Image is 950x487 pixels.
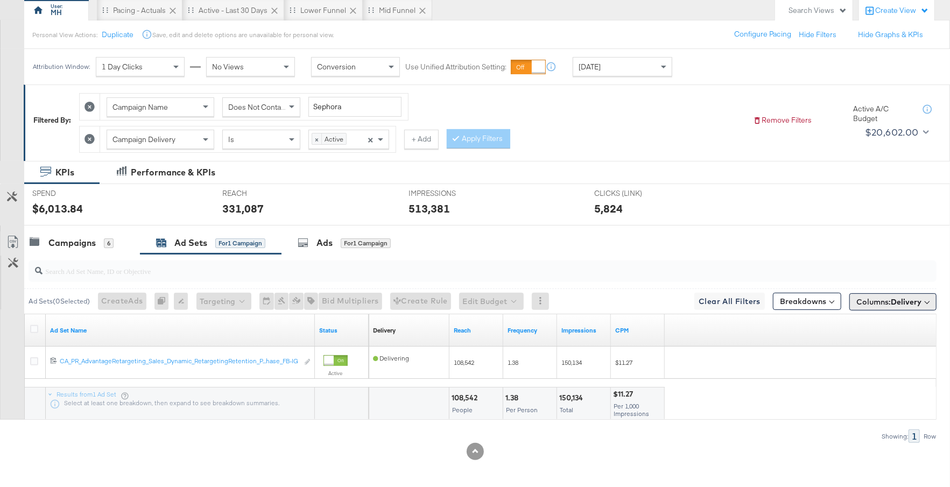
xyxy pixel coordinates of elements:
[112,102,168,112] span: Campaign Name
[856,297,921,307] span: Columns:
[199,5,268,16] div: Active - Last 30 Days
[319,326,364,335] a: Shows the current state of your Ad Set.
[366,130,375,149] span: Clear all
[379,5,416,16] div: Mid Funnel
[222,201,264,216] div: 331,087
[849,293,937,310] button: Columns:Delivery
[51,8,62,18] div: MH
[699,295,761,308] span: Clear All Filters
[43,256,854,277] input: Search Ad Set Name, ID or Objective
[454,358,474,366] span: 108,542
[909,429,920,443] div: 1
[212,62,244,72] span: No Views
[228,135,234,144] span: Is
[452,393,481,403] div: 108,542
[594,188,675,199] span: CLICKS (LINK)
[222,188,303,199] span: REACH
[316,237,333,249] div: Ads
[33,115,71,125] div: Filtered By:
[875,5,929,16] div: Create View
[508,326,553,335] a: The average number of times your ad was served to each person.
[773,293,841,310] button: Breakdowns
[50,326,311,335] a: Your Ad Set name.
[452,406,473,414] span: People
[308,97,402,117] input: Enter a search term
[614,402,649,418] span: Per 1,000 Impressions
[891,297,921,307] span: Delivery
[102,30,133,40] button: Duplicate
[865,124,919,140] div: $20,602.00
[559,393,586,403] div: 150,134
[454,326,499,335] a: The number of people your ad was served to.
[508,358,518,366] span: 1.38
[561,326,607,335] a: The number of times your ad was served. On mobile apps an ad is counted as served the first time ...
[368,134,374,144] span: ×
[322,133,346,144] span: Active
[131,166,215,179] div: Performance & KPIs
[32,188,113,199] span: SPEND
[32,31,97,39] div: Personal View Actions:
[112,135,175,144] span: Campaign Delivery
[152,31,334,39] div: Save, edit and delete options are unavailable for personal view.
[405,62,506,72] label: Use Unified Attribution Setting:
[368,7,374,13] div: Drag to reorder tab
[506,406,538,414] span: Per Person
[29,297,90,306] div: Ad Sets ( 0 Selected)
[694,293,765,310] button: Clear All Filters
[102,62,143,72] span: 1 Day Clicks
[505,393,522,403] div: 1.38
[594,201,623,216] div: 5,824
[317,62,356,72] span: Conversion
[188,7,194,13] div: Drag to reorder tab
[113,5,166,16] div: Pacing - Actuals
[102,7,108,13] div: Drag to reorder tab
[579,62,601,72] span: [DATE]
[404,130,439,149] button: + Add
[615,358,632,366] span: $11.27
[32,63,90,70] div: Attribution Window:
[55,166,74,179] div: KPIs
[60,357,298,365] div: CA_PR_AdvantageRetargeting_Sales_Dynamic_RetargetingRetention_P...hase_FB-IG
[341,238,391,248] div: for 1 Campaign
[215,238,265,248] div: for 1 Campaign
[60,357,298,368] a: CA_PR_AdvantageRetargeting_Sales_Dynamic_RetargetingRetention_P...hase_FB-IG
[290,7,295,13] div: Drag to reorder tab
[312,133,322,144] span: ×
[561,358,582,366] span: 150,134
[613,389,636,399] div: $11.27
[881,433,909,440] div: Showing:
[409,188,489,199] span: IMPRESSIONS
[789,5,847,16] div: Search Views
[300,5,346,16] div: Lower Funnel
[228,102,287,112] span: Does Not Contain
[373,326,396,335] div: Delivery
[560,406,573,414] span: Total
[48,237,96,249] div: Campaigns
[323,370,348,377] label: Active
[373,326,396,335] a: Reflects the ability of your Ad Set to achieve delivery based on ad states, schedule and budget.
[373,354,409,362] span: Delivering
[799,30,836,40] button: Hide Filters
[409,201,450,216] div: 513,381
[104,238,114,248] div: 6
[174,237,207,249] div: Ad Sets
[753,115,812,125] button: Remove Filters
[861,124,931,141] button: $20,602.00
[858,30,923,40] button: Hide Graphs & KPIs
[615,326,660,335] a: The average cost you've paid to have 1,000 impressions of your ad.
[853,104,912,124] div: Active A/C Budget
[923,433,937,440] div: Row
[154,293,174,310] div: 0
[727,25,799,44] button: Configure Pacing
[32,201,83,216] div: $6,013.84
